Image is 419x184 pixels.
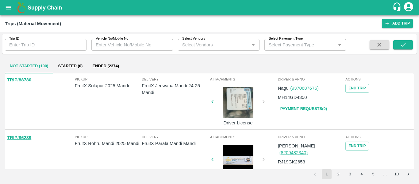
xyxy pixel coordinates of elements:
[142,134,209,140] span: Delivery
[278,86,289,91] span: Nagu
[142,140,209,147] p: FruitX Parala Mandi Mandi
[345,134,412,140] span: Actions
[91,39,173,51] input: Enter Vehicle No/Mobile No
[278,94,307,101] p: MH14GD4350
[142,76,209,82] span: Delivery
[15,2,28,14] img: logo
[28,5,62,11] b: Supply Chain
[1,1,15,15] button: open drawer
[7,77,31,82] a: TRIP/88780
[9,36,19,41] label: Trip ID
[380,171,390,177] div: …
[290,86,318,91] a: (9370687676)
[278,104,329,114] a: Payment Requests(0)
[266,41,334,49] input: Select Payement Type
[392,169,402,179] button: Go to page 10
[278,134,344,140] span: Driver & VHNo
[75,140,142,147] p: FruitX Rohru Mandi 2025 Mandi
[75,134,142,140] span: Pickup
[142,82,209,96] p: FruitX Jeewana Mandi 24-25 Mandi
[269,36,303,41] label: Select Payement Type
[87,59,124,73] button: Ended (2374)
[210,76,277,82] span: Attachments
[5,59,53,73] button: Not Started (100)
[249,41,257,49] button: Open
[345,84,369,93] button: Tracking Url
[75,76,142,82] span: Pickup
[336,41,344,49] button: Open
[180,41,248,49] input: Select Vendors
[279,150,308,155] a: (8209482340)
[53,59,87,73] button: Started (0)
[357,169,367,179] button: Go to page 4
[333,169,343,179] button: Go to page 2
[5,39,86,51] input: Enter Trip ID
[345,76,412,82] span: Actions
[382,19,413,28] a: Add Trip
[5,20,61,28] div: Trips (Material Movement)
[75,82,142,89] p: FruitX Solapur 2025 Mandi
[28,3,392,12] a: Supply Chain
[278,159,305,165] p: RJ19GK2653
[278,168,329,178] a: Payment Requests(0)
[392,2,403,13] div: customer-support
[322,169,332,179] button: page 1
[345,142,369,151] button: Tracking Url
[345,169,355,179] button: Go to page 3
[403,169,413,179] button: Go to next page
[210,134,277,140] span: Attachments
[403,1,414,14] div: account of current user
[368,169,378,179] button: Go to page 5
[7,135,31,140] a: TRIP/86239
[278,76,344,82] span: Driver & VHNo
[309,169,414,179] nav: pagination navigation
[278,143,315,148] span: [PERSON_NAME]
[182,36,205,41] label: Select Vendors
[96,36,128,41] label: Vehicle No/Mobile No
[215,119,261,126] p: Driver License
